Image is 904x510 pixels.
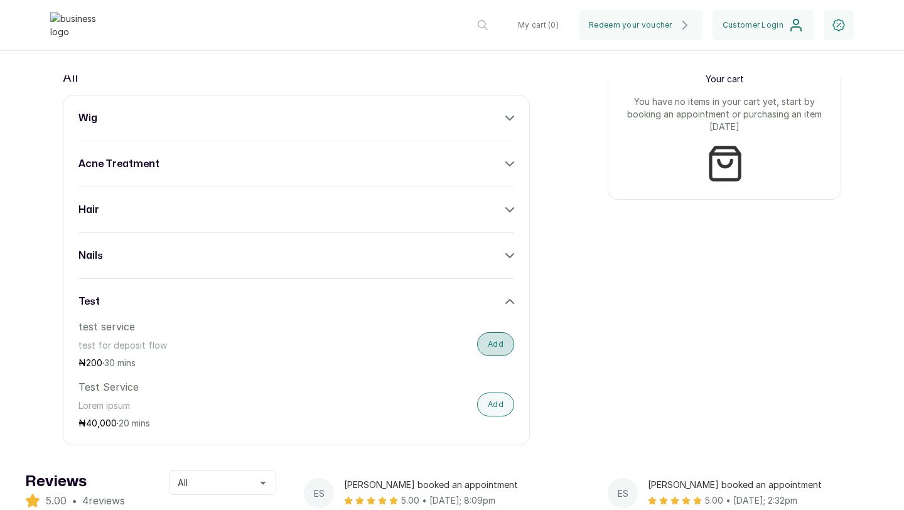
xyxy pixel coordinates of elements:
p: [PERSON_NAME] [344,478,568,491]
button: Add [477,393,514,416]
span: 30 mins [104,357,136,368]
button: Redeem your voucher [579,10,702,40]
p: Test Service [78,379,384,394]
button: My cart (0) [508,10,569,40]
p: [PERSON_NAME] [648,478,871,491]
button: All [169,470,276,495]
button: Customer Login [713,10,814,40]
span: 20 mins [119,418,150,428]
span: 4 reviews [82,493,125,508]
span: • [726,494,731,507]
p: Lorem ipsum [78,399,384,412]
p: test service [78,319,384,334]
p: You have no items in your cart yet, start by booking an appointment or purchasing an item [DATE] [623,95,826,133]
span: 40,000 [86,418,117,428]
span: E S [314,487,325,500]
span: booked an appointment [721,479,822,490]
span: [DATE]; 2:32pm [733,494,797,507]
span: 5.00 [401,494,419,507]
button: Add [477,332,514,356]
h3: nails [78,248,103,263]
p: Your cart [623,73,826,85]
h3: test [78,294,100,309]
h3: acne treatment [78,156,159,171]
span: 200 [86,357,102,368]
p: All [63,67,78,87]
span: 5.00 [45,493,67,508]
h3: hair [78,202,99,217]
h2: Reviews [25,470,125,493]
p: test for deposit flow [78,339,384,352]
span: 5.00 [704,494,723,507]
span: • [72,493,77,508]
p: ₦ · [78,357,384,369]
img: business logo [50,12,100,38]
span: booked an appointment [417,479,518,490]
h3: wig [78,111,97,126]
span: Customer Login [723,20,783,30]
span: Redeem your voucher [589,20,672,30]
p: ₦ · [78,417,384,430]
span: All [178,476,188,489]
span: [DATE]; 8:09pm [429,494,495,507]
span: E S [618,487,628,500]
span: • [422,494,427,507]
